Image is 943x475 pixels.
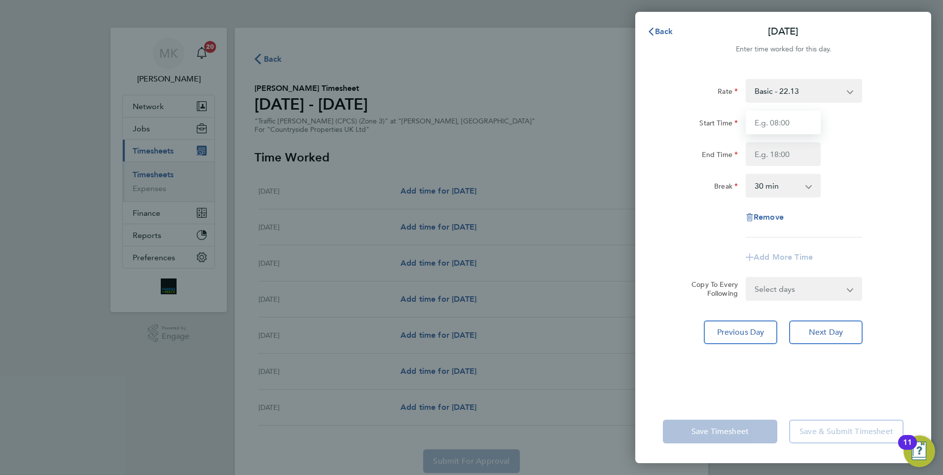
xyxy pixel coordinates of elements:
[789,320,863,344] button: Next Day
[768,25,798,39] p: [DATE]
[746,213,784,221] button: Remove
[904,435,935,467] button: Open Resource Center, 11 new notifications
[684,280,738,298] label: Copy To Every Following
[714,182,738,194] label: Break
[637,22,683,41] button: Back
[655,27,673,36] span: Back
[903,442,912,455] div: 11
[754,212,784,222] span: Remove
[746,142,821,166] input: E.g. 18:00
[746,111,821,134] input: E.g. 08:00
[704,320,777,344] button: Previous Day
[702,150,738,162] label: End Time
[699,119,738,130] label: Start Time
[635,43,931,55] div: Enter time worked for this day.
[809,327,843,337] span: Next Day
[717,327,764,337] span: Previous Day
[718,87,738,99] label: Rate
